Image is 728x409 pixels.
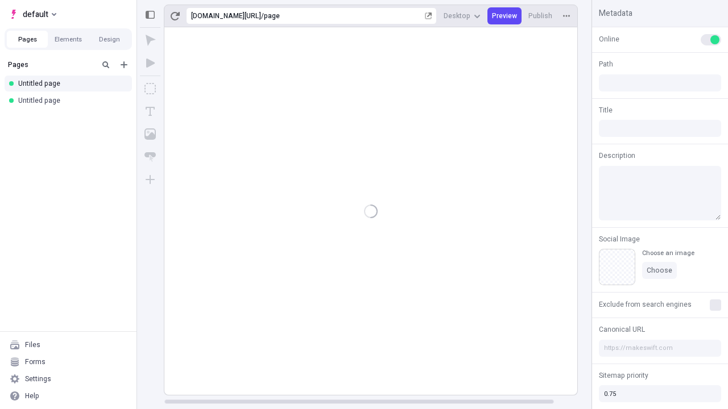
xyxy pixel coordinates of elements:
button: Preview [487,7,522,24]
button: Design [89,31,130,48]
span: Social Image [599,234,640,244]
input: https://makeswift.com [599,340,721,357]
span: Publish [528,11,552,20]
div: Help [25,391,39,400]
span: Sitemap priority [599,370,648,381]
button: Select site [5,6,61,23]
div: page [264,11,423,20]
span: Path [599,59,613,69]
button: Choose [642,262,677,279]
div: Untitled page [18,79,123,88]
div: / [261,11,264,20]
div: Untitled page [18,96,123,105]
div: Settings [25,374,51,383]
button: Publish [524,7,557,24]
span: Online [599,34,619,44]
button: Box [140,78,160,99]
span: Exclude from search engines [599,299,692,310]
button: Pages [7,31,48,48]
div: Forms [25,357,45,366]
span: Description [599,151,635,161]
span: Canonical URL [599,324,645,335]
span: default [23,7,48,21]
div: Pages [8,60,94,69]
div: Choose an image [642,249,694,257]
button: Text [140,101,160,122]
div: Files [25,340,40,349]
button: Add new [117,58,131,72]
button: Elements [48,31,89,48]
span: Choose [647,266,672,275]
span: Desktop [444,11,470,20]
button: Desktop [439,7,485,24]
button: Image [140,124,160,144]
div: [URL][DOMAIN_NAME] [191,11,261,20]
button: Button [140,147,160,167]
span: Title [599,105,613,115]
span: Preview [492,11,517,20]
